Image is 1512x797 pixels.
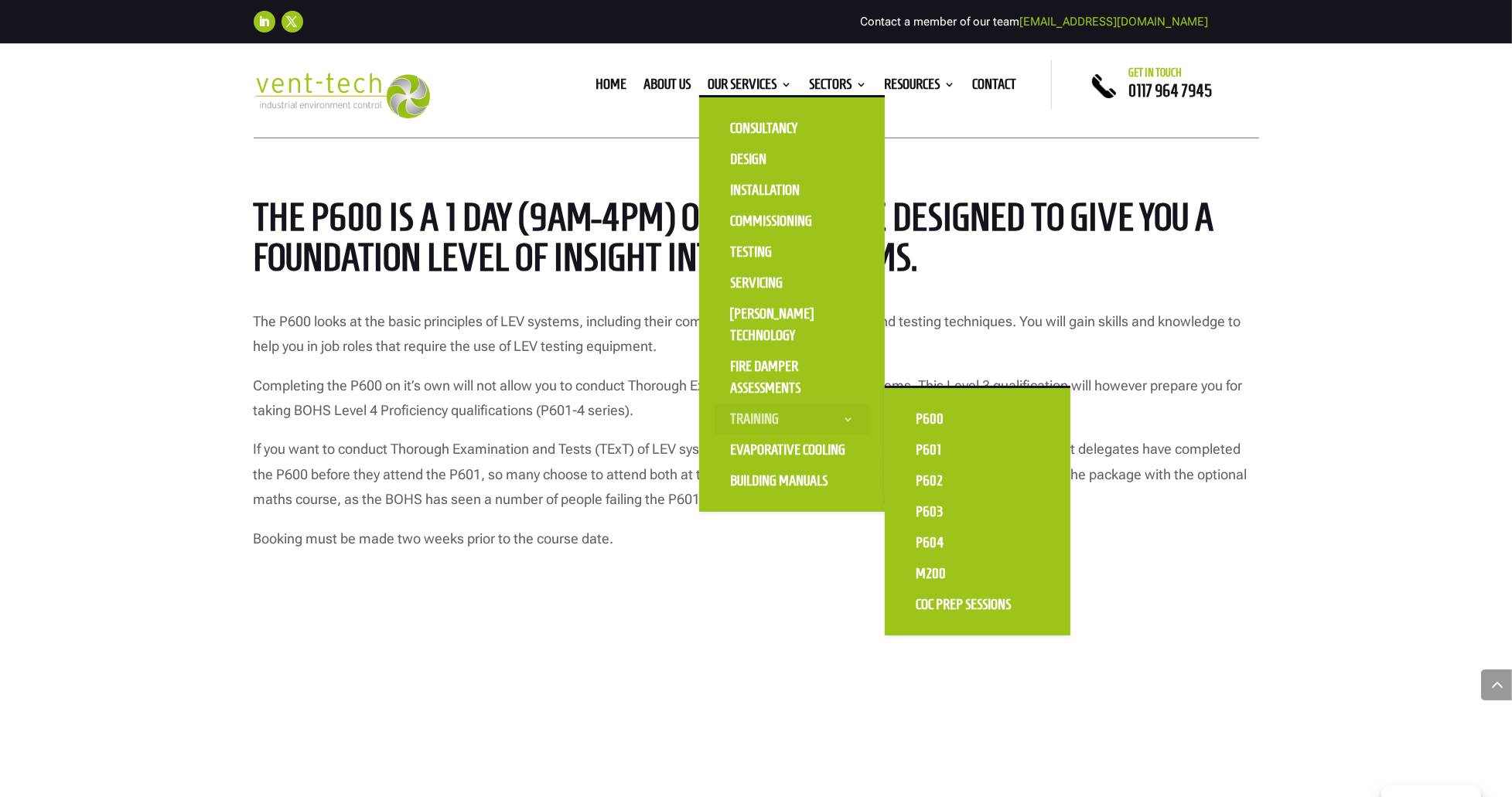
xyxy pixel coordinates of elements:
[900,434,1055,465] a: P601
[254,437,1259,526] p: If you want to conduct Thorough Examination and Tests (TExT) of LEV systems, you will need to com...
[715,434,869,465] a: Evaporative Cooling
[254,73,431,118] img: 2023-09-27T08_35_16.549ZVENT-TECH---Clear-background
[715,237,869,267] a: Testing
[884,79,955,96] a: Resources
[643,79,691,96] a: About us
[715,113,869,144] a: Consultancy
[860,15,1208,29] span: Contact a member of our team
[282,11,303,32] a: Follow on X
[1019,15,1208,29] a: [EMAIL_ADDRESS][DOMAIN_NAME]
[900,465,1055,496] a: P602
[900,589,1055,620] a: CoC Prep Sessions
[715,404,869,434] a: Training
[1128,81,1212,100] a: 0117 964 7945
[972,79,1016,96] a: Contact
[715,351,869,404] a: Fire Damper Assessments
[254,11,275,32] a: Follow on LinkedIn
[708,79,792,96] a: Our Services
[254,526,1259,551] p: Booking must be made two weeks prior to the course date.
[900,558,1055,589] a: M200
[715,267,869,298] a: Servicing
[900,496,1055,527] a: P603
[715,298,869,351] a: [PERSON_NAME] Technology
[715,175,869,206] a: Installation
[254,196,1214,279] span: The P600 is a 1 day (9am-4pm) ONLINE course designed to give you a foundation level of insight in...
[900,404,1055,434] a: P600
[596,79,626,96] a: Home
[715,206,869,237] a: Commissioning
[1128,66,1182,79] span: Get in touch
[900,527,1055,558] a: P604
[715,144,869,175] a: Design
[809,79,867,96] a: Sectors
[715,465,869,496] a: Building Manuals
[254,309,1259,373] p: The P600 looks at the basic principles of LEV systems, including their components and measurement...
[254,373,1259,438] p: Completing the P600 on it’s own will not allow you to conduct Thorough Examination & Tests of LEV...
